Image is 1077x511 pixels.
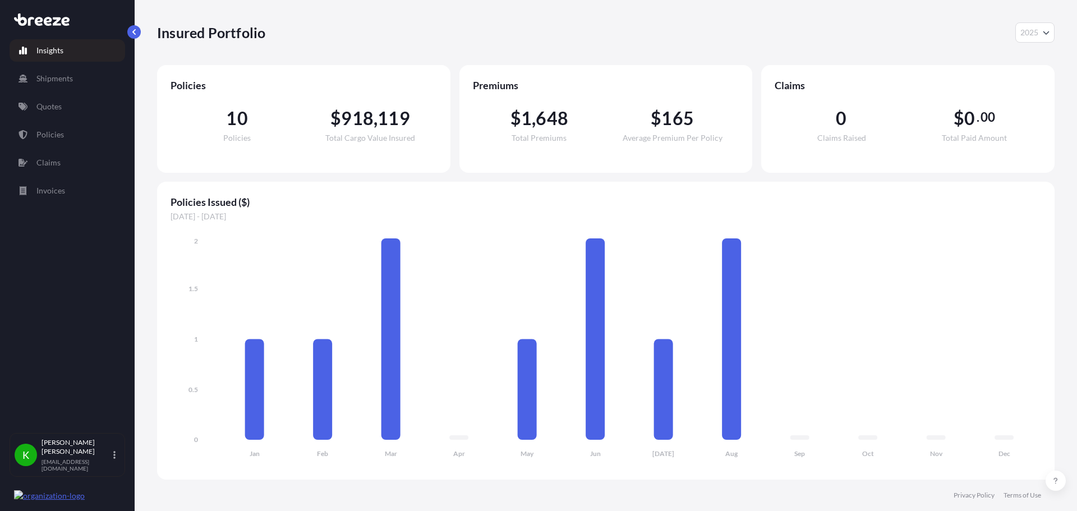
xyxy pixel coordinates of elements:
[22,449,29,461] span: K
[1020,27,1038,38] span: 2025
[226,109,247,127] span: 10
[532,109,536,127] span: ,
[954,109,964,127] span: $
[998,449,1010,458] tspan: Dec
[171,79,437,92] span: Policies
[981,113,995,122] span: 00
[194,237,198,245] tspan: 2
[36,157,61,168] p: Claims
[188,385,198,394] tspan: 0.5
[942,134,1007,142] span: Total Paid Amount
[623,134,722,142] span: Average Premium Per Policy
[652,449,674,458] tspan: [DATE]
[590,449,601,458] tspan: Jun
[42,458,111,472] p: [EMAIL_ADDRESS][DOMAIN_NAME]
[42,438,111,456] p: [PERSON_NAME] [PERSON_NAME]
[36,185,65,196] p: Invoices
[836,109,846,127] span: 0
[10,95,125,118] a: Quotes
[14,490,85,501] img: organization-logo
[10,39,125,62] a: Insights
[10,67,125,90] a: Shipments
[930,449,943,458] tspan: Nov
[964,109,975,127] span: 0
[10,151,125,174] a: Claims
[36,129,64,140] p: Policies
[521,449,534,458] tspan: May
[1004,491,1041,500] a: Terms of Use
[817,134,866,142] span: Claims Raised
[536,109,568,127] span: 648
[157,24,265,42] p: Insured Portfolio
[977,113,979,122] span: .
[341,109,374,127] span: 918
[453,449,465,458] tspan: Apr
[194,335,198,343] tspan: 1
[1015,22,1055,43] button: Year Selector
[512,134,567,142] span: Total Premiums
[510,109,521,127] span: $
[194,435,198,444] tspan: 0
[171,211,1041,222] span: [DATE] - [DATE]
[473,79,739,92] span: Premiums
[385,449,397,458] tspan: Mar
[223,134,251,142] span: Policies
[10,123,125,146] a: Policies
[36,45,63,56] p: Insights
[317,449,328,458] tspan: Feb
[725,449,738,458] tspan: Aug
[794,449,805,458] tspan: Sep
[36,73,73,84] p: Shipments
[36,101,62,112] p: Quotes
[374,109,378,127] span: ,
[661,109,694,127] span: 165
[330,109,341,127] span: $
[651,109,661,127] span: $
[188,284,198,293] tspan: 1.5
[378,109,410,127] span: 119
[862,449,874,458] tspan: Oct
[325,134,415,142] span: Total Cargo Value Insured
[10,179,125,202] a: Invoices
[775,79,1041,92] span: Claims
[954,491,995,500] a: Privacy Policy
[521,109,532,127] span: 1
[171,195,1041,209] span: Policies Issued ($)
[250,449,260,458] tspan: Jan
